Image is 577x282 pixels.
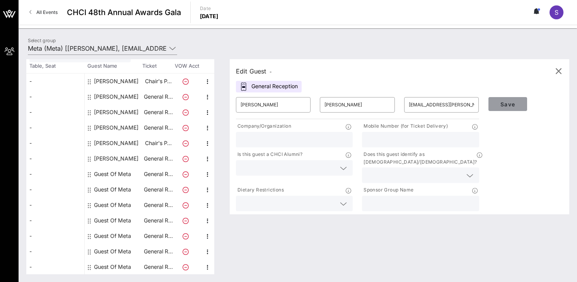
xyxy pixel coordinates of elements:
[67,7,181,18] span: CHCI 48th Annual Awards Gala
[26,182,84,197] div: -
[143,120,174,135] p: General R…
[94,166,131,182] div: Guest Of Meta
[142,62,173,70] span: Ticket
[236,150,302,159] p: Is this guest a CHCI Alumni?
[94,259,131,275] div: Guest Of Meta
[236,66,272,77] div: Edit Guest
[94,89,138,104] div: Jesse Nichols
[94,213,131,228] div: Guest Of Meta
[26,244,84,259] div: -
[143,213,174,228] p: General R…
[143,259,174,275] p: General R…
[26,89,84,104] div: -
[495,101,521,108] span: Save
[143,228,174,244] p: General R…
[324,99,390,111] input: Last Name*
[94,120,138,135] div: Mirella Manilla
[26,104,84,120] div: -
[173,62,200,70] span: VOW Acct
[26,166,84,182] div: -
[26,151,84,166] div: -
[143,244,174,259] p: General R…
[26,228,84,244] div: -
[143,104,174,120] p: General R…
[26,120,84,135] div: -
[488,97,527,111] button: Save
[94,104,138,120] div: Maddie Fumi
[26,73,84,89] div: -
[94,228,131,244] div: Guest Of Meta
[26,213,84,228] div: -
[241,99,306,111] input: First Name*
[28,38,56,43] label: Select group
[236,122,291,130] p: Company/Organization
[36,9,58,15] span: All Events
[143,166,174,182] p: General R…
[94,151,138,166] div: Sonia Gill
[550,5,563,19] div: S
[362,186,413,194] p: Sponsor Group Name
[26,135,84,151] div: -
[143,197,174,213] p: General R…
[84,62,142,70] span: Guest Name
[362,122,448,130] p: Mobile Number (for Ticket Delivery)
[26,259,84,275] div: -
[25,6,62,19] a: All Events
[143,89,174,104] p: General R…
[143,135,174,151] p: Chair's P…
[143,73,174,89] p: Chair's P…
[26,197,84,213] div: -
[409,99,474,111] input: Email*
[94,182,131,197] div: Guest Of Meta
[94,197,131,213] div: Guest Of Meta
[270,69,272,75] span: -
[143,151,174,166] p: General R…
[362,150,477,166] p: Does this guest identify as [DEMOGRAPHIC_DATA]/[DEMOGRAPHIC_DATA]?
[94,244,131,259] div: Guest Of Meta
[236,186,284,194] p: Dietary Restrictions
[200,5,219,12] p: Date
[555,9,558,16] span: S
[143,182,174,197] p: General R…
[200,12,219,20] p: [DATE]
[236,81,302,92] div: General Reception
[26,62,84,70] span: Table, Seat
[94,135,138,151] div: Shelly Marc
[94,73,138,89] div: Ebony Simpson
